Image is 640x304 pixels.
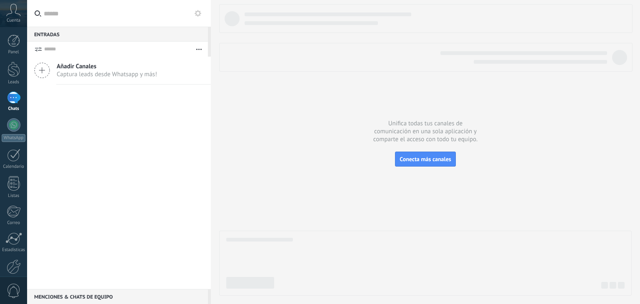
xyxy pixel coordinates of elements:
span: Captura leads desde Whatsapp y más! [57,70,157,78]
span: Conecta más canales [400,155,451,163]
div: WhatsApp [2,134,25,142]
div: Entradas [27,27,208,42]
div: Menciones & Chats de equipo [27,289,208,304]
div: Correo [2,220,26,226]
div: Panel [2,50,26,55]
div: Chats [2,106,26,112]
div: Leads [2,80,26,85]
div: Calendario [2,164,26,169]
span: Añadir Canales [57,62,157,70]
span: Cuenta [7,18,20,23]
div: Listas [2,193,26,199]
button: Conecta más canales [395,152,455,167]
div: Estadísticas [2,247,26,253]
